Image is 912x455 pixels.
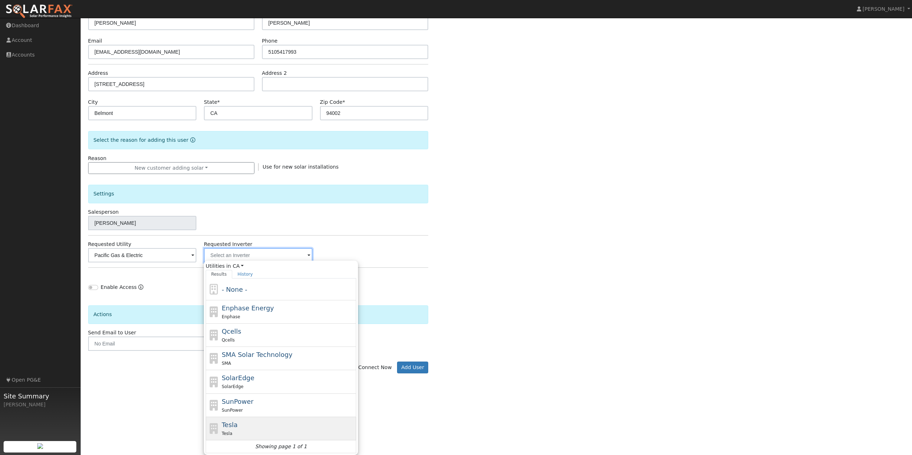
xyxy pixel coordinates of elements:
span: Enphase Energy [222,304,274,312]
label: Connect Now [352,364,392,371]
label: Phone [262,37,278,45]
label: Requested Utility [88,241,132,248]
img: SolarFax [5,4,73,19]
span: SMA [222,361,231,366]
a: CA [233,262,244,270]
input: Select an Inverter [204,248,312,262]
button: Add User [397,362,428,374]
button: New customer adding solar [88,162,254,174]
span: SolarEdge [222,384,244,389]
span: Qcells [222,328,242,335]
label: Enable Access [101,284,137,291]
span: SMA Solar Technology [222,351,292,358]
label: State [204,98,220,106]
img: retrieve [37,443,43,449]
span: Site Summary [4,391,77,401]
div: Settings [88,185,429,203]
span: Tesla [222,421,238,429]
div: Actions [88,305,429,324]
span: Tesla [222,431,233,436]
input: Select a User [88,216,196,230]
span: SolarEdge [222,374,254,382]
div: [PERSON_NAME] [4,401,77,408]
label: Address [88,69,108,77]
a: History [232,270,258,279]
label: Send Email to User [88,329,136,337]
a: Reason for new user [188,137,195,143]
span: Required [217,99,220,105]
label: Email [88,37,102,45]
label: Salesperson [88,208,119,216]
span: - None - [222,286,247,293]
input: No Email [88,337,254,351]
span: Required [343,99,345,105]
label: Address 2 [262,69,287,77]
label: Zip Code [320,98,345,106]
a: Results [206,270,232,279]
label: Reason [88,155,106,162]
i: Showing page 1 of 1 [255,443,307,450]
a: Enable Access [138,284,143,295]
input: Select a Utility [88,248,196,262]
span: SunPower [222,408,243,413]
span: [PERSON_NAME] [863,6,904,12]
label: Requested Inverter [204,241,252,248]
span: Qcells [222,338,235,343]
div: Select the reason for adding this user [88,131,429,149]
label: City [88,98,98,106]
span: Enphase [222,314,240,319]
span: Use for new solar installations [263,164,339,170]
span: SunPower [222,398,254,405]
span: Utilities in [206,262,356,270]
